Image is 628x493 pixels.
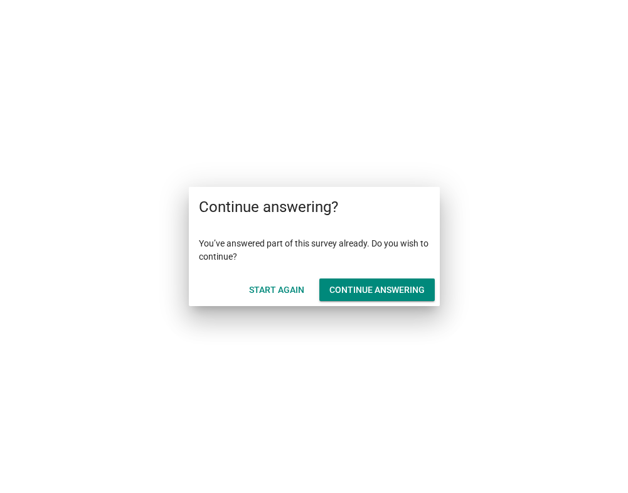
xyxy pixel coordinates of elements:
[329,284,425,297] div: Continue answering
[189,187,440,227] div: Continue answering?
[189,227,440,273] div: You’ve answered part of this survey already. Do you wish to continue?
[239,278,314,301] button: Start Again
[249,284,304,297] div: Start Again
[319,278,435,301] button: Continue answering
